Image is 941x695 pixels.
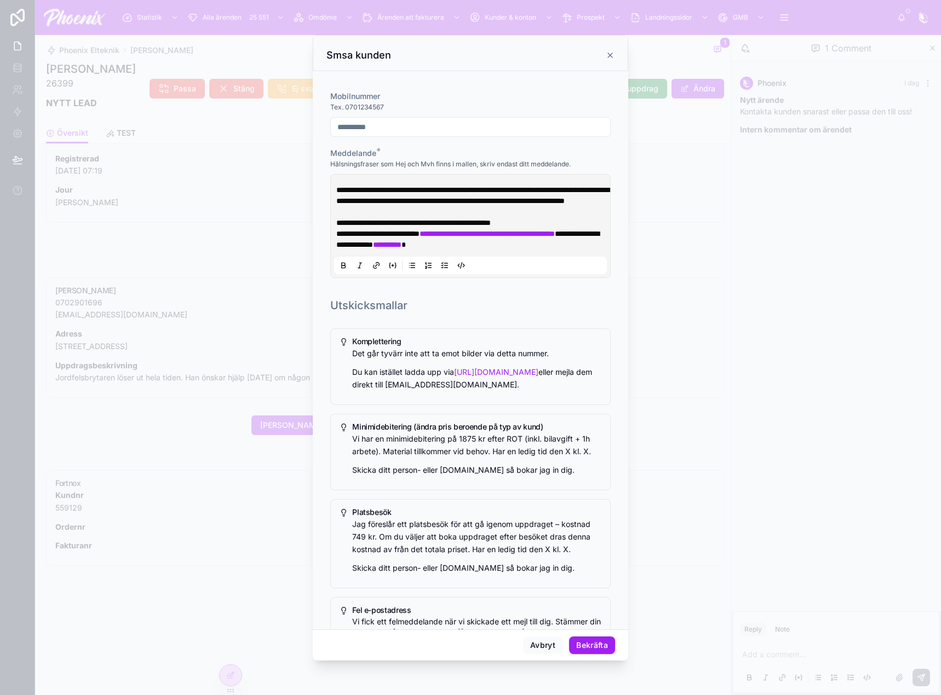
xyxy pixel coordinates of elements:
[352,617,601,637] span: Vi fick ett felmeddelande när vi skickade ett mejl till dig. Stämmer din mejladress [EMAIL_ADDRES...
[330,91,380,101] span: Mobilnummer
[352,508,601,516] h5: Platsbesök
[330,160,571,169] span: Hälsningsfraser som Hej och Mvh finns i mallen, skriv endast ditt meddelande.
[352,347,601,391] div: Det går tyvärr inte att ta emot bilder via detta nummer. Du kan istället ladda upp via https://fo...
[454,367,538,377] a: [URL][DOMAIN_NAME]
[523,636,563,654] button: Avbryt
[330,103,384,112] span: Tex. 0701234567
[330,298,408,313] h1: Utskicksmallar
[352,433,601,477] div: Vi har en minimidebitering på 1875 kr efter ROT (inkl. bilavgift + 1h arbete). Material tillkomme...
[352,338,601,345] h5: Komplettering
[352,606,601,614] h5: Fel e-postadress
[352,464,601,477] p: Skicka ditt person- eller [DOMAIN_NAME] så bokar jag in dig.
[352,347,601,360] p: Det går tyvärr inte att ta emot bilder via detta nummer.
[352,366,601,391] p: Du kan istället ladda upp via eller mejla dem direkt till [EMAIL_ADDRESS][DOMAIN_NAME].
[352,423,601,431] h5: Minimidebitering (ändra pris beroende på typ av kund)
[352,562,601,575] p: Skicka ditt person- eller [DOMAIN_NAME] så bokar jag in dig.
[326,49,391,62] h3: Smsa kunden
[352,616,601,638] div: Vi fick ett felmeddelande när vi skickade ett mejl till dig. Stämmer din mejladress hej@phx.se?
[352,433,601,458] p: Vi har en minimidebitering på 1875 kr efter ROT (inkl. bilavgift + 1h arbete). Material tillkomme...
[352,518,601,575] div: Jag föreslår ett platsbesök för att gå igenom uppdraget – kostnad 749 kr. Om du väljer att boka u...
[569,636,615,654] button: Bekräfta
[352,518,601,555] p: Jag föreslår ett platsbesök för att gå igenom uppdraget – kostnad 749 kr. Om du väljer att boka u...
[330,148,376,158] span: Meddelande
